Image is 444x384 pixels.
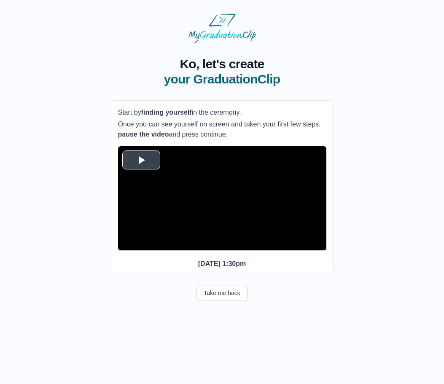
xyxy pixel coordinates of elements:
[164,72,280,87] span: your GraduationClip
[141,109,192,116] b: finding yourself
[164,56,280,72] span: Ko, let's create
[188,13,256,43] img: MyGraduationClip
[118,107,326,118] p: Start by in the ceremony.
[118,259,326,269] p: [DATE] 1:30pm
[122,150,160,169] button: Play Video
[118,131,169,138] b: pause the video
[118,119,326,140] p: Once you can see yourself on screen and taken your first few steps, and press continue.
[118,146,326,250] div: Video Player
[196,285,247,301] button: Take me back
